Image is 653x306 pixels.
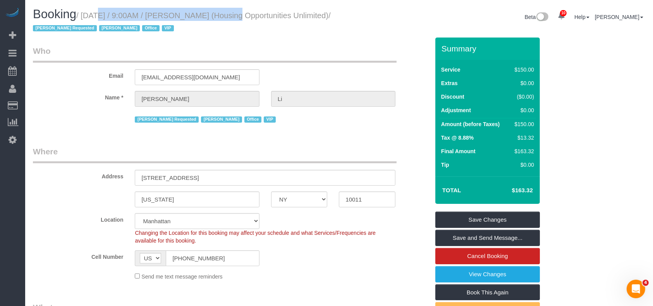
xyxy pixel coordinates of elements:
[135,191,259,207] input: City
[643,280,649,286] span: 4
[135,69,259,85] input: Email
[554,8,569,25] a: 10
[27,250,129,261] label: Cell Number
[512,120,534,128] div: $150.00
[595,14,643,20] a: [PERSON_NAME]
[27,213,129,224] label: Location
[512,147,534,155] div: $163.32
[536,12,548,22] img: New interface
[27,69,129,80] label: Email
[441,161,449,169] label: Tip
[442,187,461,193] strong: Total
[5,8,20,19] img: Automaid Logo
[33,45,397,63] legend: Who
[512,93,534,101] div: ($0.00)
[162,25,174,31] span: VIP
[574,14,589,20] a: Help
[27,91,129,101] label: Name *
[99,25,140,31] span: [PERSON_NAME]
[435,212,540,228] a: Save Changes
[627,280,645,298] iframe: Intercom live chat
[135,91,259,107] input: First Name
[135,116,199,123] span: [PERSON_NAME] Requested
[339,191,395,207] input: Zip Code
[33,11,331,33] small: / [DATE] / 9:00AM / [PERSON_NAME] (Housing Opportunities Unlimited)
[135,230,376,244] span: Changing the Location for this booking may affect your schedule and what Services/Frequencies are...
[27,170,129,180] label: Address
[33,146,397,163] legend: Where
[141,274,222,280] span: Send me text message reminders
[166,250,259,266] input: Cell Number
[441,106,471,114] label: Adjustment
[525,14,549,20] a: Beta
[441,147,476,155] label: Final Amount
[442,44,536,53] h3: Summary
[441,79,458,87] label: Extras
[435,266,540,282] a: View Changes
[201,116,242,123] span: [PERSON_NAME]
[264,116,276,123] span: VIP
[435,248,540,264] a: Cancel Booking
[435,284,540,301] a: Book This Again
[33,11,331,33] span: /
[441,93,464,101] label: Discount
[244,116,261,123] span: Office
[441,120,500,128] label: Amount (before Taxes)
[271,91,395,107] input: Last Name
[512,79,534,87] div: $0.00
[512,106,534,114] div: $0.00
[560,10,567,16] span: 10
[33,25,97,31] span: [PERSON_NAME] Requested
[512,161,534,169] div: $0.00
[441,134,474,142] label: Tax @ 8.88%
[33,7,76,21] span: Booking
[512,134,534,142] div: $13.32
[435,230,540,246] a: Save and Send Message...
[512,66,534,74] div: $150.00
[142,25,159,31] span: Office
[489,187,533,194] h4: $163.32
[441,66,461,74] label: Service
